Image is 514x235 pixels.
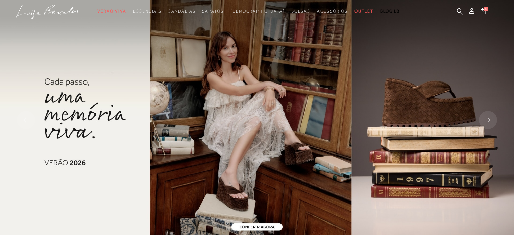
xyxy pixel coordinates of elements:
[354,5,373,18] a: noSubCategoriesText
[484,7,488,11] span: 0
[230,5,285,18] a: noSubCategoriesText
[97,9,126,14] span: Verão Viva
[133,9,162,14] span: Essenciais
[168,9,195,14] span: Sandálias
[479,7,488,17] button: 0
[354,9,373,14] span: Outlet
[380,9,400,14] span: BLOG LB
[291,5,310,18] a: noSubCategoriesText
[168,5,195,18] a: noSubCategoriesText
[97,5,126,18] a: noSubCategoriesText
[380,5,400,18] a: BLOG LB
[291,9,310,14] span: Bolsas
[317,5,348,18] a: noSubCategoriesText
[317,9,348,14] span: Acessórios
[202,9,223,14] span: Sapatos
[202,5,223,18] a: noSubCategoriesText
[230,9,285,14] span: [DEMOGRAPHIC_DATA]
[133,5,162,18] a: noSubCategoriesText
